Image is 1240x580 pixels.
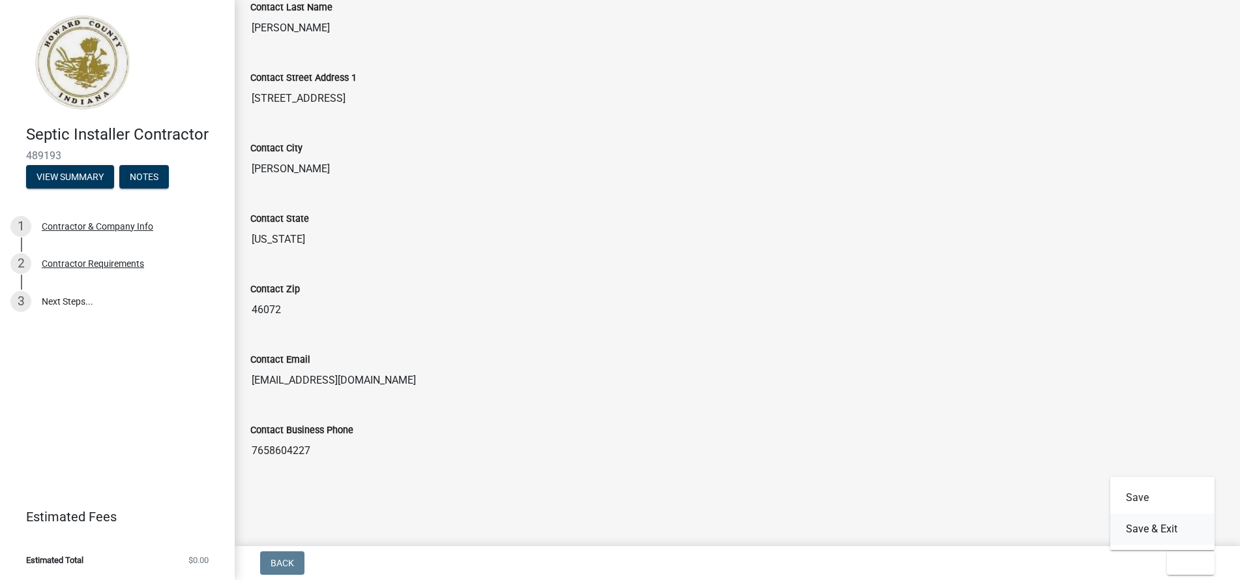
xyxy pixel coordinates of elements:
a: Estimated Fees [10,504,214,530]
label: Contact City [250,144,303,153]
div: Contractor Requirements [42,259,144,268]
button: Notes [119,165,169,189]
label: Contact Zip [250,285,300,294]
label: Contact Business Phone [250,426,353,435]
div: Exit [1110,477,1215,550]
button: Save & Exit [1110,513,1215,545]
label: Contact State [250,215,309,224]
button: View Summary [26,165,114,189]
wm-modal-confirm: Notes [119,172,169,183]
div: 3 [10,291,31,312]
span: 489193 [26,149,209,162]
h4: Septic Installer Contractor [26,125,224,144]
span: Estimated Total [26,556,83,564]
div: 2 [10,253,31,274]
wm-modal-confirm: Summary [26,172,114,183]
img: Howard County, Indiana [26,14,138,112]
button: Back [260,551,304,575]
span: Back [271,558,294,568]
label: Contact Email [250,356,310,365]
span: Exit [1177,558,1196,568]
button: Save [1110,482,1215,513]
button: Exit [1167,551,1215,575]
span: $0.00 [188,556,209,564]
div: 1 [10,216,31,237]
div: Contractor & Company Info [42,222,153,231]
label: Contact Last Name [250,3,332,12]
label: Contact Street Address 1 [250,74,357,83]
